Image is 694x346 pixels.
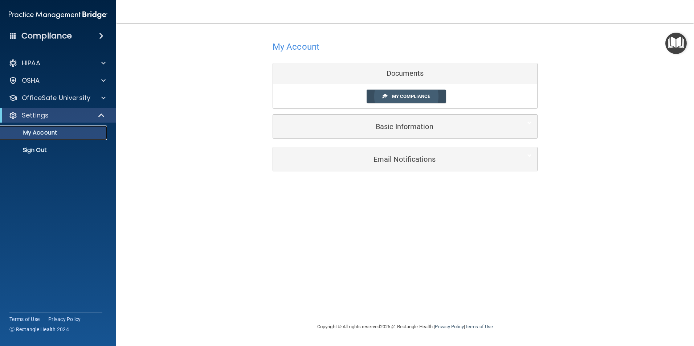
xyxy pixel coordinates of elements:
[9,8,107,22] img: PMB logo
[273,315,538,338] div: Copyright © All rights reserved 2025 @ Rectangle Health | |
[22,59,40,67] p: HIPAA
[665,33,687,54] button: Open Resource Center
[9,76,106,85] a: OSHA
[21,31,72,41] h4: Compliance
[278,118,532,135] a: Basic Information
[5,129,104,136] p: My Account
[9,316,40,323] a: Terms of Use
[273,63,537,84] div: Documents
[278,123,510,131] h5: Basic Information
[9,111,105,120] a: Settings
[22,111,49,120] p: Settings
[5,147,104,154] p: Sign Out
[278,155,510,163] h5: Email Notifications
[9,94,106,102] a: OfficeSafe University
[9,59,106,67] a: HIPAA
[22,94,90,102] p: OfficeSafe University
[392,94,430,99] span: My Compliance
[435,324,464,329] a: Privacy Policy
[48,316,81,323] a: Privacy Policy
[568,294,685,324] iframe: Drift Widget Chat Controller
[273,42,319,52] h4: My Account
[22,76,40,85] p: OSHA
[9,326,69,333] span: Ⓒ Rectangle Health 2024
[278,151,532,167] a: Email Notifications
[465,324,493,329] a: Terms of Use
